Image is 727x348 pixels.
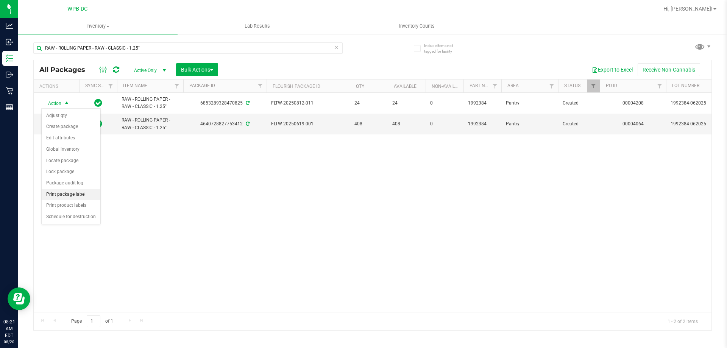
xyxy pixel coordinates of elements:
li: Adjust qty [42,110,100,122]
span: In Sync [94,98,102,108]
span: 0 [430,120,459,128]
input: 1 [87,315,100,327]
a: Filter [254,80,267,92]
span: Pantry [506,120,554,128]
input: Search Package ID, Item Name, SKU, Lot or Part Number... [33,42,343,54]
a: 00004064 [622,121,644,126]
inline-svg: Inbound [6,38,13,46]
iframe: Resource center [8,287,30,310]
span: 1992384-062025 [671,100,718,107]
span: 24 [354,100,383,107]
a: Inventory [18,18,178,34]
span: 408 [354,120,383,128]
a: Part Number [470,83,500,88]
a: Filter [105,80,117,92]
div: 4640728827753412 [182,120,268,128]
span: 408 [392,120,421,128]
span: RAW - ROLLING PAPER - RAW - CLASSIC - 1.25" [122,117,179,131]
inline-svg: Retail [6,87,13,95]
span: Pantry [506,100,554,107]
a: Inventory Counts [337,18,496,34]
li: Schedule for destruction [42,211,100,223]
button: Export to Excel [587,63,638,76]
div: Actions [39,84,76,89]
span: FLTW-20250812-011 [271,100,345,107]
a: Filter [171,80,183,92]
span: Sync from Compliance System [245,100,250,106]
span: RAW - ROLLING PAPER - RAW - CLASSIC - 1.25" [122,96,179,110]
a: Sync Status [85,83,114,88]
p: 08:21 AM EDT [3,318,15,339]
inline-svg: Analytics [6,22,13,30]
li: Global inventory [42,144,100,155]
a: Qty [356,84,364,89]
span: 1992384-062025 [671,120,718,128]
li: Create package [42,121,100,133]
span: WPB DC [67,6,87,12]
span: Clear [334,42,339,52]
a: PO ID [606,83,617,88]
a: Filter [546,80,558,92]
li: Print package label [42,189,100,200]
a: Lab Results [178,18,337,34]
span: 1992384 [468,100,497,107]
span: Inventory [18,23,178,30]
li: Lock package [42,166,100,178]
span: select [62,98,72,109]
span: Created [563,120,595,128]
span: Include items not tagged for facility [424,43,462,54]
a: Area [507,83,519,88]
span: Bulk Actions [181,67,213,73]
a: Status [564,83,580,88]
a: Lot Number [672,83,699,88]
a: Non-Available [432,84,465,89]
a: Flourish Package ID [273,84,320,89]
a: Filter [654,80,666,92]
li: Package audit log [42,178,100,189]
li: Edit attributes [42,133,100,144]
span: 24 [392,100,421,107]
li: Print product labels [42,200,100,211]
a: Filter [587,80,600,92]
inline-svg: Reports [6,103,13,111]
span: 1992384 [468,120,497,128]
span: Hi, [PERSON_NAME]! [663,6,713,12]
span: Created [563,100,595,107]
span: Action [41,98,62,109]
div: 6853289328470825 [182,100,268,107]
li: Locate package [42,155,100,167]
button: Bulk Actions [176,63,218,76]
span: 0 [430,100,459,107]
span: FLTW-20250619-001 [271,120,345,128]
span: Inventory Counts [389,23,445,30]
a: Available [394,84,417,89]
inline-svg: Outbound [6,71,13,78]
p: 08/20 [3,339,15,345]
button: Receive Non-Cannabis [638,63,700,76]
span: All Packages [39,66,93,74]
span: Page of 1 [65,315,119,327]
span: Sync from Compliance System [245,121,250,126]
span: 1 - 2 of 2 items [661,315,704,327]
span: Lab Results [234,23,280,30]
a: 00004208 [622,100,644,106]
a: Item Name [123,83,147,88]
inline-svg: Inventory [6,55,13,62]
a: Filter [489,80,501,92]
a: Package ID [189,83,215,88]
